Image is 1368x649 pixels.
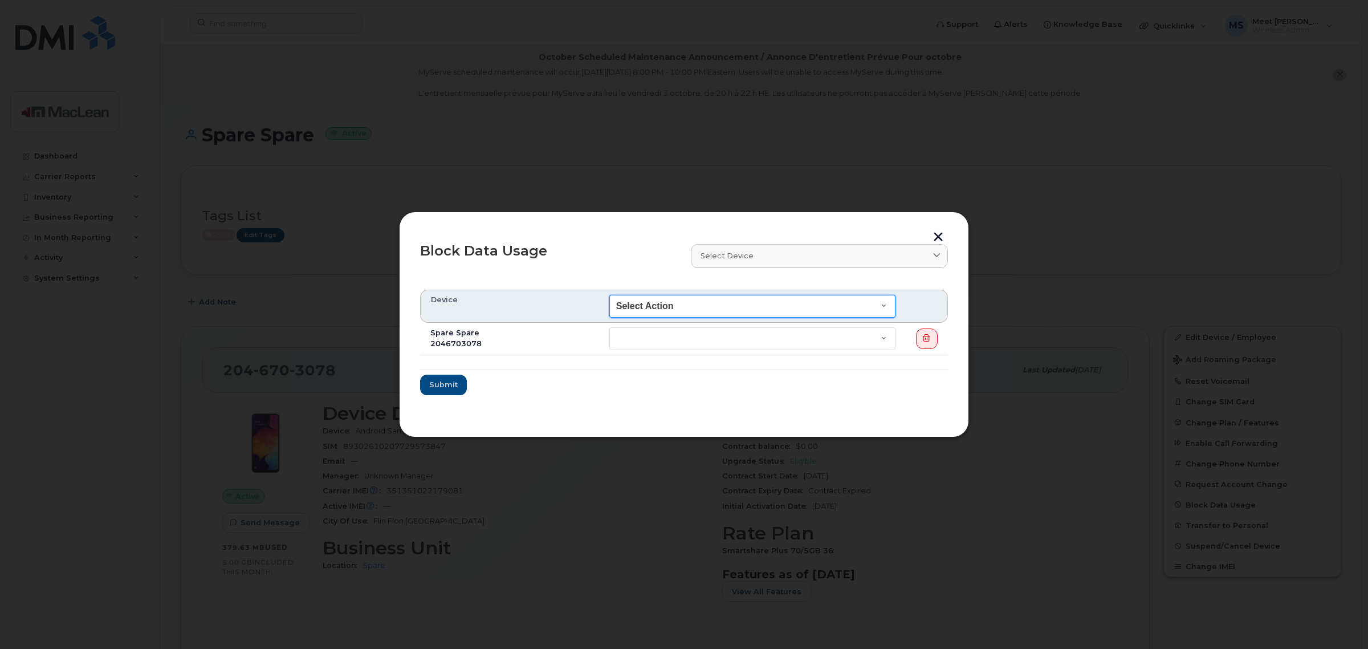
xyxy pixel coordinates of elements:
[420,375,467,395] button: Submit
[701,250,754,261] span: Select device
[420,290,599,323] th: Device
[429,379,458,390] span: Submit
[916,328,938,349] button: Delete
[430,339,482,348] span: 2046703078
[413,237,684,274] div: Block Data Usage
[430,328,479,337] span: Spare Spare
[691,244,948,267] a: Select device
